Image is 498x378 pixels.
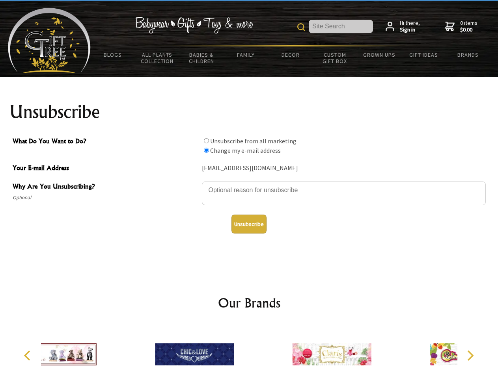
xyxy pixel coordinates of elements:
a: BLOGS [91,46,135,63]
h1: Unsubscribe [9,102,489,121]
strong: $0.00 [460,26,477,33]
span: Hi there, [400,20,420,33]
span: Optional [13,193,198,202]
a: Custom Gift Box [313,46,357,69]
a: Hi there,Sign in [386,20,420,33]
a: Babies & Children [179,46,224,69]
img: Babyware - Gifts - Toys and more... [8,8,91,73]
input: Site Search [309,20,373,33]
input: What Do You Want to Do? [204,138,209,143]
a: All Plants Collection [135,46,180,69]
span: Your E-mail Address [13,163,198,174]
button: Next [461,347,479,364]
span: Why Are You Unsubscribing? [13,182,198,193]
h2: Our Brands [16,293,483,312]
a: Brands [446,46,491,63]
label: Change my e-mail address [210,146,281,154]
a: Gift Ideas [401,46,446,63]
span: What Do You Want to Do? [13,136,198,148]
label: Unsubscribe from all marketing [210,137,297,145]
a: Family [224,46,269,63]
button: Previous [20,347,37,364]
a: Grown Ups [357,46,401,63]
img: product search [297,23,305,31]
a: 0 items$0.00 [445,20,477,33]
img: Babywear - Gifts - Toys & more [135,17,253,33]
input: What Do You Want to Do? [204,148,209,153]
span: 0 items [460,19,477,33]
div: [EMAIL_ADDRESS][DOMAIN_NAME] [202,162,486,174]
a: Decor [268,46,313,63]
strong: Sign in [400,26,420,33]
button: Unsubscribe [231,215,267,233]
textarea: Why Are You Unsubscribing? [202,182,486,205]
